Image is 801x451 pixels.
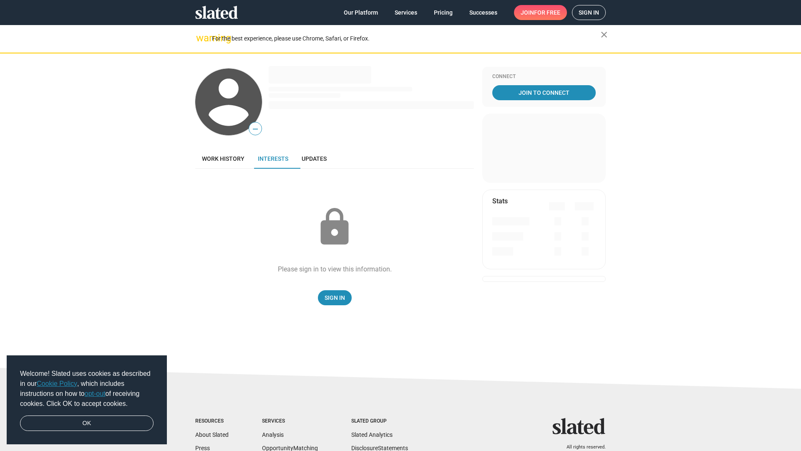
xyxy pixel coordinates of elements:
div: Please sign in to view this information. [278,265,392,274]
span: Sign in [579,5,599,20]
a: Join To Connect [492,85,596,100]
a: Pricing [427,5,459,20]
mat-card-title: Stats [492,197,508,205]
mat-icon: close [599,30,609,40]
div: Resources [195,418,229,425]
div: cookieconsent [7,355,167,445]
div: Slated Group [351,418,408,425]
a: Updates [295,149,333,169]
span: Updates [302,155,327,162]
span: Join [521,5,560,20]
a: Cookie Policy [37,380,77,387]
span: Work history [202,155,244,162]
a: About Slated [195,431,229,438]
a: Sign In [318,290,352,305]
a: Slated Analytics [351,431,393,438]
mat-icon: warning [196,33,206,43]
a: Our Platform [337,5,385,20]
div: Connect [492,73,596,80]
span: Services [395,5,417,20]
a: Work history [195,149,251,169]
span: Pricing [434,5,453,20]
div: For the best experience, please use Chrome, Safari, or Firefox. [212,33,601,44]
a: dismiss cookie message [20,416,154,431]
span: Sign In [325,290,345,305]
a: Successes [463,5,504,20]
span: Interests [258,155,288,162]
div: Services [262,418,318,425]
a: Analysis [262,431,284,438]
span: Join To Connect [494,85,594,100]
span: Successes [469,5,497,20]
span: Our Platform [344,5,378,20]
a: opt-out [85,390,106,397]
mat-icon: lock [314,206,355,248]
a: Sign in [572,5,606,20]
a: Services [388,5,424,20]
span: for free [534,5,560,20]
span: — [249,124,262,134]
a: Joinfor free [514,5,567,20]
a: Interests [251,149,295,169]
span: Welcome! Slated uses cookies as described in our , which includes instructions on how to of recei... [20,369,154,409]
